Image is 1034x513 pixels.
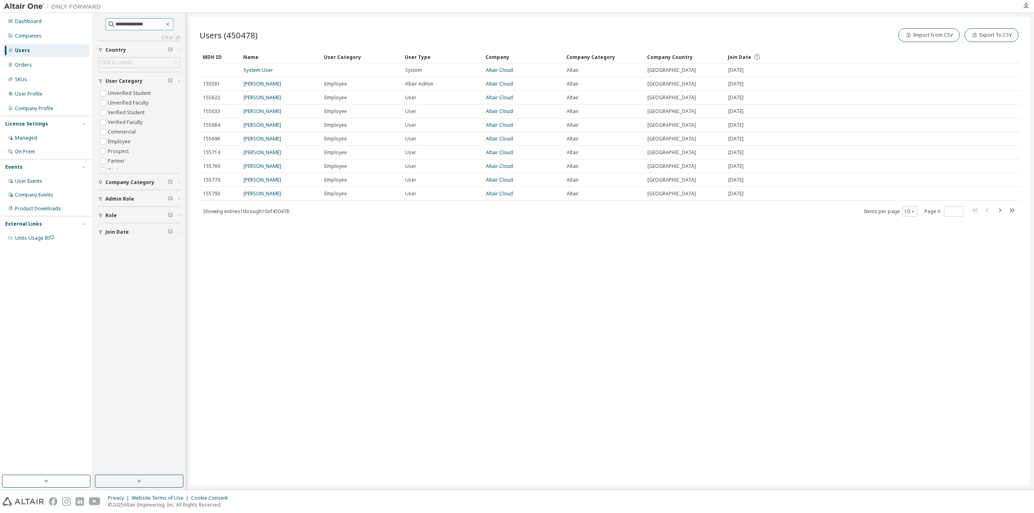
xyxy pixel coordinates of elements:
[728,163,744,170] span: [DATE]
[486,163,513,170] a: Altair Cloud
[168,179,173,186] span: Clear filter
[15,235,55,241] span: Units Usage BI
[486,190,513,197] a: Altair Cloud
[98,72,180,90] button: User Category
[405,136,416,142] span: User
[15,18,42,25] div: Dashboard
[203,163,220,170] span: 155769
[405,67,422,73] span: System
[405,50,479,63] div: User Type
[728,177,744,183] span: [DATE]
[647,191,696,197] span: [GEOGRAPHIC_DATA]
[647,67,696,73] span: [GEOGRAPHIC_DATA]
[324,149,347,156] span: Employee
[405,191,416,197] span: User
[203,177,220,183] span: 155779
[98,34,180,41] a: Clear all
[15,33,42,39] div: Companies
[324,50,398,63] div: User Category
[168,196,173,202] span: Clear filter
[191,495,233,501] div: Cookie Consent
[105,196,134,202] span: Admin Role
[105,229,129,235] span: Join Date
[62,497,71,506] img: instagram.svg
[728,54,751,61] span: Join Date
[108,501,233,508] p: © 2025 Altair Engineering, Inc. All Rights Reserved.
[324,136,347,142] span: Employee
[243,50,317,63] div: Name
[168,47,173,53] span: Clear filter
[203,94,220,101] span: 155622
[15,91,42,97] div: User Profile
[108,88,152,98] label: Unverified Student
[108,127,137,137] label: Commercial
[203,208,289,215] span: Showing entries 1 through 10 of 450478
[244,190,281,197] a: [PERSON_NAME]
[132,495,191,501] div: Website Terms of Use
[15,105,53,112] div: Company Profile
[647,149,696,156] span: [GEOGRAPHIC_DATA]
[728,81,744,87] span: [DATE]
[485,50,560,63] div: Company
[486,80,513,87] a: Altair Cloud
[108,166,120,176] label: Trial
[324,163,347,170] span: Employee
[15,76,27,83] div: SKUs
[904,208,915,215] button: 10
[105,78,143,84] span: User Category
[244,94,281,101] a: [PERSON_NAME]
[203,191,220,197] span: 155793
[15,62,32,68] div: Orders
[728,122,744,128] span: [DATE]
[15,47,30,54] div: Users
[728,94,744,101] span: [DATE]
[567,67,579,73] span: Altair
[15,192,53,198] div: Company Events
[647,50,721,63] div: Company Country
[728,136,744,142] span: [DATE]
[168,78,173,84] span: Clear filter
[567,108,579,115] span: Altair
[647,122,696,128] span: [GEOGRAPHIC_DATA]
[4,2,105,10] img: Altair One
[5,221,42,227] div: External Links
[405,122,416,128] span: User
[647,177,696,183] span: [GEOGRAPHIC_DATA]
[567,136,579,142] span: Altair
[5,121,48,127] div: License Settings
[108,98,150,108] label: Unverified Faculty
[244,135,281,142] a: [PERSON_NAME]
[5,164,23,170] div: Events
[168,212,173,219] span: Clear filter
[98,174,180,191] button: Company Category
[486,176,513,183] a: Altair Cloud
[15,149,35,155] div: On Prem
[405,94,416,101] span: User
[567,163,579,170] span: Altair
[405,177,416,183] span: User
[324,122,347,128] span: Employee
[486,94,513,101] a: Altair Cloud
[728,108,744,115] span: [DATE]
[98,41,180,59] button: Country
[864,206,917,217] span: Items per page
[244,176,281,183] a: [PERSON_NAME]
[486,149,513,156] a: Altair Cloud
[324,177,347,183] span: Employee
[566,50,641,63] div: Company Category
[15,205,61,212] div: Product Downloads
[108,495,132,501] div: Privacy
[405,163,416,170] span: User
[108,108,146,117] label: Verified Student
[108,147,130,156] label: Prospect
[324,81,347,87] span: Employee
[2,497,44,506] img: altair_logo.svg
[647,163,696,170] span: [GEOGRAPHIC_DATA]
[203,81,220,87] span: 155581
[753,53,761,61] svg: Date when the user was first added or directly signed up. If the user was deleted and later re-ad...
[203,108,220,115] span: 155633
[567,122,579,128] span: Altair
[105,47,126,53] span: Country
[486,67,513,73] a: Altair Cloud
[405,108,416,115] span: User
